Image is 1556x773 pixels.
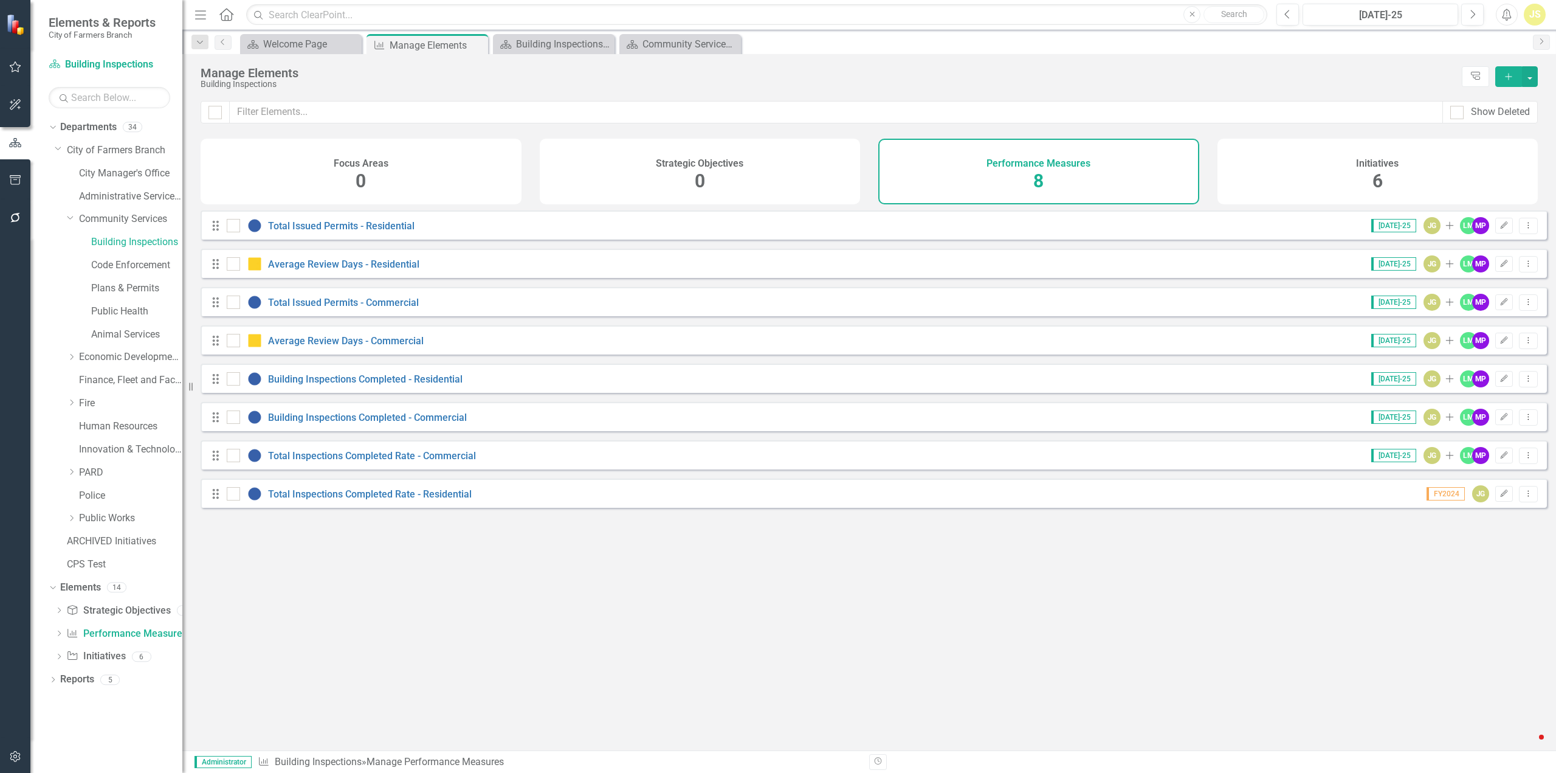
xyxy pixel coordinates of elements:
[66,604,170,618] a: Strategic Objectives
[1356,158,1399,169] h4: Initiatives
[91,235,182,249] a: Building Inspections
[79,443,182,457] a: Innovation & Technology
[268,297,419,308] a: Total Issued Permits - Commercial
[1371,296,1416,309] span: [DATE]-25
[1460,332,1477,349] div: LM
[258,755,860,769] div: » Manage Performance Measures
[247,487,262,501] img: No Information
[243,36,359,52] a: Welcome Page
[91,282,182,296] a: Plans & Permits
[268,258,419,270] a: Average Review Days - Residential
[79,466,182,480] a: PARD
[201,80,1456,89] div: Building Inspections
[1524,4,1546,26] button: JS
[1472,294,1489,311] div: MP
[263,36,359,52] div: Welcome Page
[49,87,170,108] input: Search Below...
[177,605,196,615] div: 0
[268,412,467,423] a: Building Inspections Completed - Commercial
[1423,332,1441,349] div: JG
[1472,485,1489,502] div: JG
[622,36,738,52] a: Community Services Welcome Page
[247,410,262,425] img: No Information
[268,220,415,232] a: Total Issued Permits - Residential
[247,372,262,386] img: No Information
[1460,370,1477,387] div: LM
[1471,105,1530,119] div: Show Deleted
[1371,411,1416,424] span: [DATE]-25
[1371,372,1416,386] span: [DATE]-25
[1221,9,1247,19] span: Search
[60,581,101,595] a: Elements
[60,120,117,134] a: Departments
[1423,447,1441,464] div: JG
[1423,255,1441,272] div: JG
[60,673,94,687] a: Reports
[229,101,1443,123] input: Filter Elements...
[67,558,182,572] a: CPS Test
[67,144,182,158] a: City of Farmers Branch
[1423,217,1441,234] div: JG
[1423,370,1441,387] div: JG
[986,158,1090,169] h4: Performance Measures
[1423,409,1441,426] div: JG
[246,4,1267,26] input: Search ClearPoint...
[268,488,472,500] a: Total Inspections Completed Rate - Residential
[1460,294,1477,311] div: LM
[1472,370,1489,387] div: MP
[1472,409,1489,426] div: MP
[49,15,156,30] span: Elements & Reports
[496,36,611,52] a: Building Inspections Welcome Page
[1372,170,1383,192] span: 6
[79,350,182,364] a: Economic Development, Tourism & Planning
[247,218,262,233] img: No Information
[1472,255,1489,272] div: MP
[1460,255,1477,272] div: LM
[79,373,182,387] a: Finance, Fleet and Facilities
[1371,257,1416,271] span: [DATE]-25
[1427,487,1465,501] span: FY2024
[6,14,27,35] img: ClearPoint Strategy
[516,36,611,52] div: Building Inspections Welcome Page
[132,651,151,662] div: 6
[66,627,187,641] a: Performance Measures
[1460,217,1477,234] div: LM
[91,258,182,272] a: Code Enforcement
[1460,409,1477,426] div: LM
[79,190,182,204] a: Administrative Services & Communications
[1472,447,1489,464] div: MP
[1203,6,1264,23] button: Search
[695,170,705,192] span: 0
[79,212,182,226] a: Community Services
[1515,732,1544,761] iframe: Intercom live chat
[1460,447,1477,464] div: LM
[1371,219,1416,232] span: [DATE]-25
[268,335,424,347] a: Average Review Days - Commercial
[66,650,125,664] a: Initiatives
[247,295,262,310] img: No Information
[49,58,170,72] a: Building Inspections
[275,756,362,768] a: Building Inspections
[247,333,262,348] img: Caution
[1472,332,1489,349] div: MP
[201,66,1456,80] div: Manage Elements
[356,170,366,192] span: 0
[1423,294,1441,311] div: JG
[67,535,182,549] a: ARCHIVED Initiatives
[334,158,388,169] h4: Focus Areas
[79,397,182,411] a: Fire
[91,305,182,319] a: Public Health
[1371,449,1416,462] span: [DATE]-25
[268,450,476,462] a: Total Inspections Completed Rate - Commercial
[1033,170,1044,192] span: 8
[1307,8,1454,23] div: [DATE]-25
[79,489,182,503] a: Police
[194,756,252,768] span: Administrator
[123,122,142,133] div: 34
[49,30,156,40] small: City of Farmers Branch
[100,674,120,685] div: 5
[656,158,743,169] h4: Strategic Objectives
[91,328,182,342] a: Animal Services
[247,448,262,463] img: No Information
